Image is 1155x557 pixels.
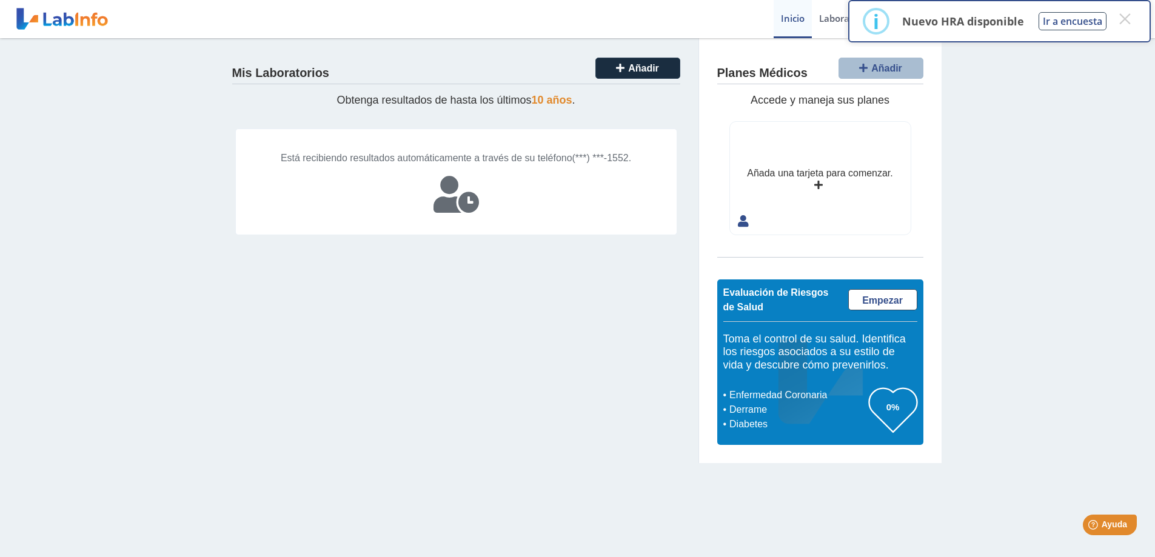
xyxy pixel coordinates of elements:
[902,14,1024,28] p: Nuevo HRA disponible
[726,402,869,417] li: Derrame
[1114,8,1136,30] button: Close this dialog
[595,58,680,79] button: Añadir
[747,166,892,181] div: Añada una tarjeta para comenzar.
[532,94,572,106] span: 10 años
[1047,510,1142,544] iframe: Help widget launcher
[723,333,917,372] h5: Toma el control de su salud. Identifica los riesgos asociados a su estilo de vida y descubre cómo...
[723,287,829,312] span: Evaluación de Riesgos de Salud
[839,58,923,79] button: Añadir
[869,399,917,415] h3: 0%
[232,66,329,81] h4: Mis Laboratorios
[726,417,869,432] li: Diabetes
[1039,12,1106,30] button: Ir a encuesta
[336,94,575,106] span: Obtenga resultados de hasta los últimos .
[281,153,572,163] span: Está recibiendo resultados automáticamente a través de su teléfono
[862,295,903,305] span: Empezar
[726,388,869,402] li: Enfermedad Coronaria
[873,10,879,32] div: i
[848,289,917,310] a: Empezar
[717,66,808,81] h4: Planes Médicos
[628,63,659,73] span: Añadir
[751,94,889,106] span: Accede y maneja sus planes
[871,63,902,73] span: Añadir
